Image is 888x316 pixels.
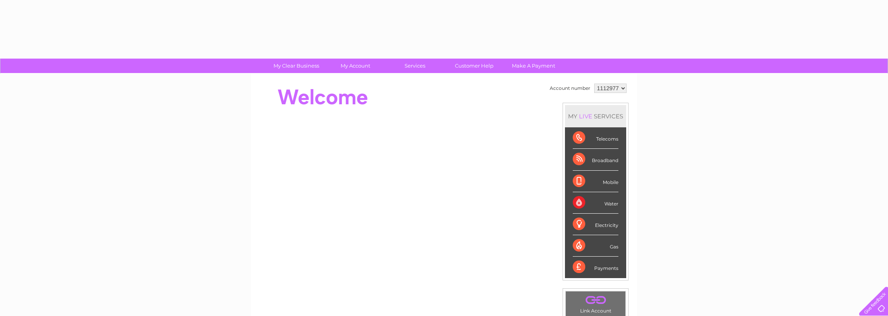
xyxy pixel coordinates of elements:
[573,257,618,278] div: Payments
[568,293,623,307] a: .
[573,127,618,149] div: Telecoms
[573,171,618,192] div: Mobile
[548,82,592,95] td: Account number
[573,149,618,170] div: Broadband
[573,235,618,257] div: Gas
[383,59,447,73] a: Services
[577,112,594,120] div: LIVE
[573,214,618,235] div: Electricity
[565,291,626,316] td: Link Account
[264,59,329,73] a: My Clear Business
[573,192,618,214] div: Water
[442,59,506,73] a: Customer Help
[323,59,388,73] a: My Account
[501,59,566,73] a: Make A Payment
[565,105,626,127] div: MY SERVICES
